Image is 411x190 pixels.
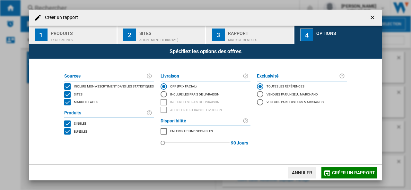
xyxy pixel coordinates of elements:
[74,121,86,125] span: Singles
[288,167,316,178] button: Annuler
[74,129,87,133] span: Bundles
[367,11,380,24] button: getI18NText('BUTTONS.CLOSE_DIALOG')
[42,14,78,21] h4: Créer un rapport
[161,72,243,80] label: Livraison
[369,14,377,22] ng-md-icon: getI18NText('BUTTONS.CLOSE_DIALOG')
[29,44,382,59] div: Spécifiez les options des offres
[170,128,213,133] span: Enlever les indisponibles
[163,135,230,151] md-slider: red
[170,99,219,104] span: Inclure les frais de livraison
[170,107,222,112] span: Afficher les frais de livraison
[294,26,382,44] button: 4 Options
[161,98,250,106] md-checkbox: INCLUDE DELIVERY PRICE
[316,28,380,35] div: Options
[231,135,248,151] label: 90 Jours
[74,92,83,96] span: Sites
[74,99,98,104] span: Marketplaces
[51,35,114,42] div: 14 segments
[257,98,347,106] md-radio-button: Vendues par plusieurs marchands
[139,35,203,42] div: Alignement hebdo (21)
[161,117,243,125] label: Disponibilité
[228,35,291,42] div: Matrice des prix
[64,109,146,117] label: Produits
[161,90,250,98] md-radio-button: Inclure les frais de livraison
[29,26,117,44] button: 1 Produits 14 segments
[64,72,146,80] label: Sources
[257,72,339,80] label: Exclusivité
[257,90,347,98] md-radio-button: Vendues par un seul marchand
[161,106,250,114] md-checkbox: SHOW DELIVERY PRICE
[51,28,114,35] div: Produits
[35,29,48,41] div: 1
[139,28,203,35] div: Sites
[300,29,313,41] div: 4
[257,83,347,90] md-radio-button: Toutes les références
[332,170,375,175] span: Créer un rapport
[64,90,154,98] md-checkbox: SITES
[206,26,294,44] button: 3 Rapport Matrice des prix
[64,83,154,91] md-checkbox: INCLUDE MY SITE
[212,29,225,41] div: 3
[64,120,154,128] md-checkbox: SINGLE
[118,26,206,44] button: 2 Sites Alignement hebdo (21)
[161,128,250,136] md-checkbox: MARKETPLACES
[64,98,154,106] md-checkbox: MARKETPLACES
[64,128,154,136] md-checkbox: BUNDLES
[161,83,250,90] md-radio-button: OFF (prix facial)
[321,167,377,178] button: Créer un rapport
[123,29,136,41] div: 2
[228,28,291,35] div: Rapport
[74,84,154,88] span: Inclure mon assortiment dans les statistiques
